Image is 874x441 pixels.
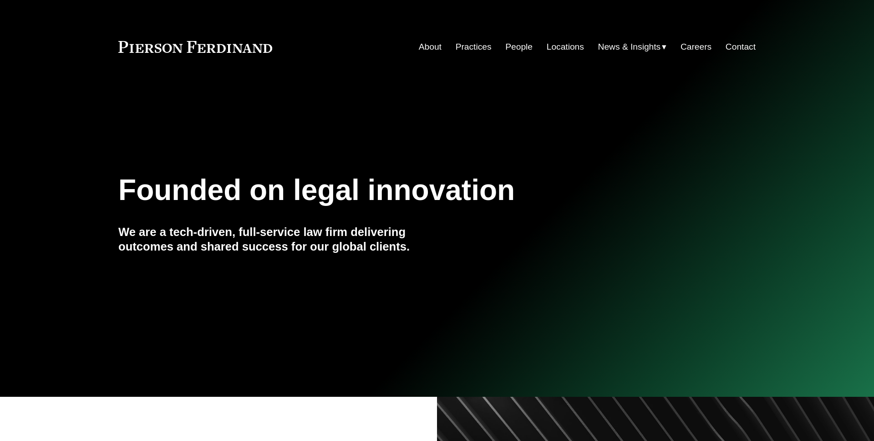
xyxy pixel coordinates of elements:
h1: Founded on legal innovation [118,174,650,207]
a: Practices [456,38,492,56]
a: Careers [681,38,711,56]
h4: We are a tech-driven, full-service law firm delivering outcomes and shared success for our global... [118,225,437,254]
a: People [505,38,533,56]
a: About [419,38,442,56]
a: Locations [547,38,584,56]
a: folder dropdown [598,38,667,56]
span: News & Insights [598,39,661,55]
a: Contact [726,38,756,56]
